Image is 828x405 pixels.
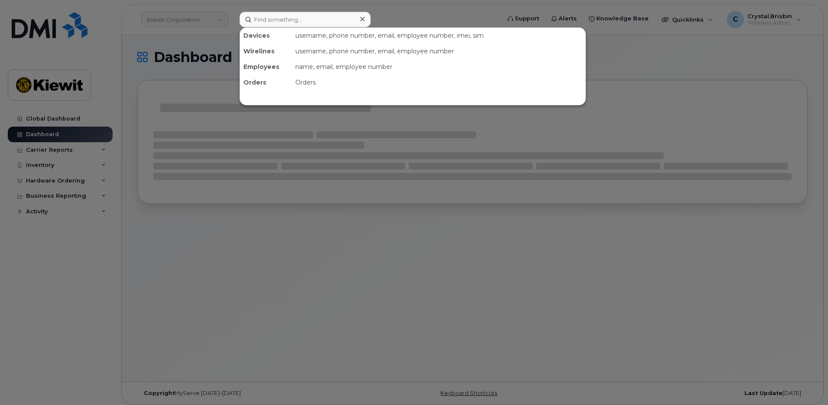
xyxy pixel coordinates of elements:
[292,59,585,75] div: name, email, employee number
[292,43,585,59] div: username, phone number, email, employee number
[292,28,585,43] div: username, phone number, email, employee number, imei, sim
[292,75,585,90] div: Orders
[240,43,292,59] div: Wirelines
[240,59,292,75] div: Employees
[240,28,292,43] div: Devices
[240,75,292,90] div: Orders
